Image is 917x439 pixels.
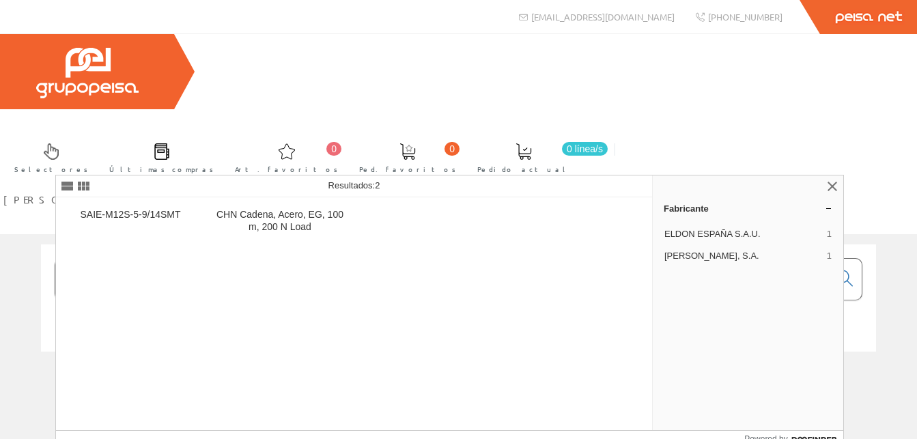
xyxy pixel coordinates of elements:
span: [PERSON_NAME] [PERSON_NAME] [3,193,262,206]
span: [PERSON_NAME], S.A. [664,250,821,262]
a: CHN Cadena, Acero, EG, 100 m, 200 N Load [206,198,354,249]
span: Últimas compras [109,162,214,176]
a: Fabricante [653,197,843,219]
span: 0 [326,142,341,156]
span: 2 [375,180,380,190]
div: SAIE-M12S-5-9/14SMT [67,209,194,221]
span: [EMAIL_ADDRESS][DOMAIN_NAME] [531,11,675,23]
a: [PERSON_NAME] [PERSON_NAME] [3,182,296,195]
span: 0 [445,142,460,156]
span: Pedido actual [477,162,570,176]
a: Selectores [1,132,95,182]
span: [PHONE_NUMBER] [708,11,782,23]
span: Art. favoritos [235,162,338,176]
div: CHN Cadena, Acero, EG, 100 m, 200 N Load [216,209,343,233]
a: Últimas compras [96,132,221,182]
span: Ped. favoritos [359,162,456,176]
span: 1 [827,250,832,262]
span: 1 [827,228,832,240]
a: SAIE-M12S-5-9/14SMT [56,198,205,249]
span: ELDON ESPAÑA S.A.U. [664,228,821,240]
img: Grupo Peisa [36,48,139,98]
span: Selectores [14,162,88,176]
span: 0 línea/s [562,142,608,156]
div: © Grupo Peisa [41,369,876,380]
span: Resultados: [328,180,380,190]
